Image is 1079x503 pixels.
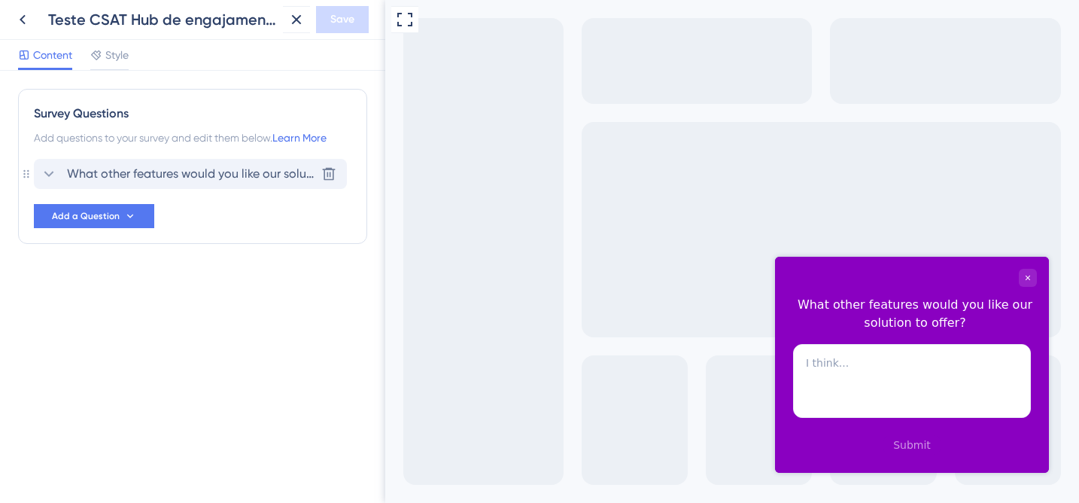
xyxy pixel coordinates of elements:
button: Add a Question [34,204,154,228]
button: Save [316,6,369,33]
span: Save [330,11,354,29]
span: Style [105,46,129,64]
a: Learn More [272,132,327,144]
div: Teste CSAT Hub de engajamento [48,9,277,30]
span: What other features would you like our solution to offer? [67,165,315,183]
iframe: UserGuiding Survey [390,257,664,473]
div: Add questions to your survey and edit them below. [34,129,351,147]
div: Survey Questions [34,105,351,123]
span: Content [33,46,72,64]
span: Add a Question [52,210,120,222]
